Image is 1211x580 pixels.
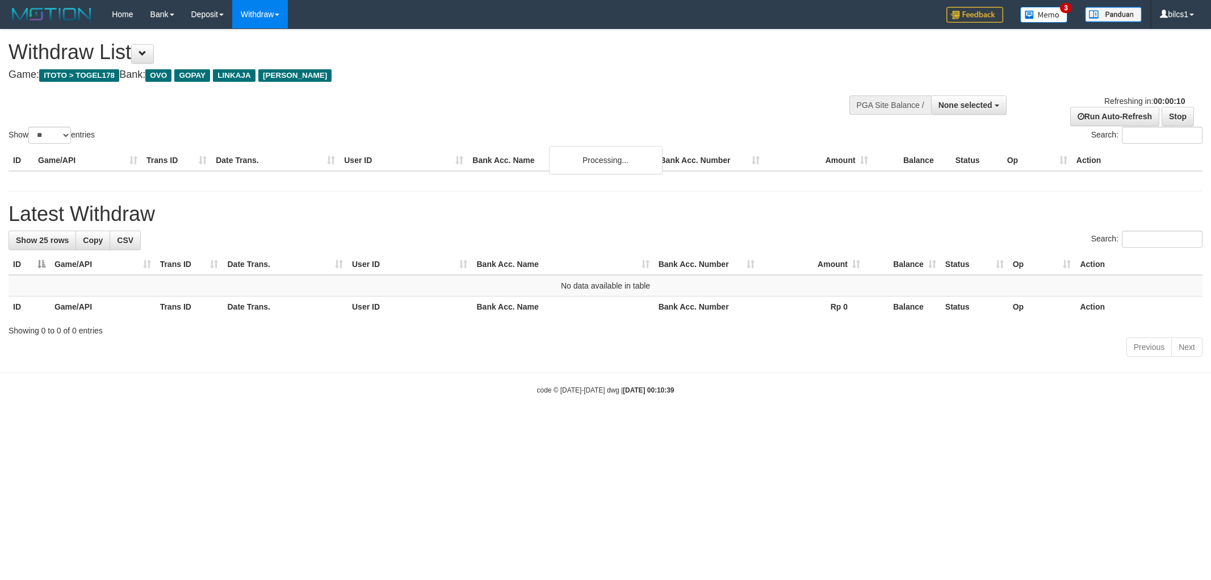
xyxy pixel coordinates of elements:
th: Bank Acc. Number: activate to sort column ascending [654,254,760,275]
th: Game/API [33,150,142,171]
th: User ID: activate to sort column ascending [347,254,472,275]
th: User ID [340,150,468,171]
span: [PERSON_NAME] [258,69,332,82]
th: Trans ID [156,297,223,318]
th: Date Trans. [211,150,340,171]
th: Amount: activate to sort column ascending [759,254,865,275]
span: None selected [938,101,992,110]
strong: 00:00:10 [1153,97,1185,106]
span: Copy [83,236,103,245]
span: Refreshing in: [1104,97,1185,106]
th: Action [1075,297,1202,318]
th: Date Trans. [223,297,347,318]
span: 3 [1060,3,1072,13]
th: Status [951,150,1003,171]
img: panduan.png [1085,7,1142,22]
th: Action [1072,150,1202,171]
span: GOPAY [174,69,210,82]
th: ID [9,150,33,171]
th: Balance [873,150,951,171]
img: Button%20Memo.svg [1020,7,1068,23]
h1: Latest Withdraw [9,203,1202,226]
th: Date Trans.: activate to sort column ascending [223,254,347,275]
th: Op [1003,150,1072,171]
strong: [DATE] 00:10:39 [623,386,674,394]
th: Action [1075,254,1202,275]
th: Trans ID [142,150,211,171]
th: Balance: activate to sort column ascending [865,254,941,275]
label: Show entries [9,127,95,144]
a: Next [1171,337,1202,357]
span: Show 25 rows [16,236,69,245]
span: ITOTO > TOGEL178 [39,69,119,82]
th: Bank Acc. Name [472,297,653,318]
th: Bank Acc. Number [654,297,760,318]
th: Op: activate to sort column ascending [1008,254,1076,275]
span: OVO [145,69,171,82]
img: MOTION_logo.png [9,6,95,23]
small: code © [DATE]-[DATE] dwg | [537,386,674,394]
div: Processing... [549,146,663,174]
th: Bank Acc. Name: activate to sort column ascending [472,254,653,275]
div: Showing 0 to 0 of 0 entries [9,320,1202,336]
a: Previous [1126,337,1172,357]
a: CSV [110,231,141,250]
th: Status [941,297,1008,318]
th: Balance [865,297,941,318]
th: Bank Acc. Number [655,150,764,171]
div: PGA Site Balance / [849,95,931,115]
th: ID: activate to sort column descending [9,254,50,275]
th: Status: activate to sort column ascending [941,254,1008,275]
th: Trans ID: activate to sort column ascending [156,254,223,275]
a: Stop [1162,107,1194,126]
h4: Game: Bank: [9,69,796,81]
th: User ID [347,297,472,318]
span: CSV [117,236,133,245]
th: Bank Acc. Name [468,150,655,171]
th: Op [1008,297,1076,318]
th: Amount [764,150,873,171]
a: Copy [76,231,110,250]
select: Showentries [28,127,71,144]
img: Feedback.jpg [946,7,1003,23]
a: Show 25 rows [9,231,76,250]
input: Search: [1122,127,1202,144]
label: Search: [1091,127,1202,144]
button: None selected [931,95,1007,115]
label: Search: [1091,231,1202,248]
td: No data available in table [9,275,1202,297]
input: Search: [1122,231,1202,248]
th: Rp 0 [759,297,865,318]
th: ID [9,297,50,318]
th: Game/API: activate to sort column ascending [50,254,156,275]
span: LINKAJA [213,69,255,82]
a: Run Auto-Refresh [1070,107,1159,126]
th: Game/API [50,297,156,318]
h1: Withdraw List [9,41,796,64]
